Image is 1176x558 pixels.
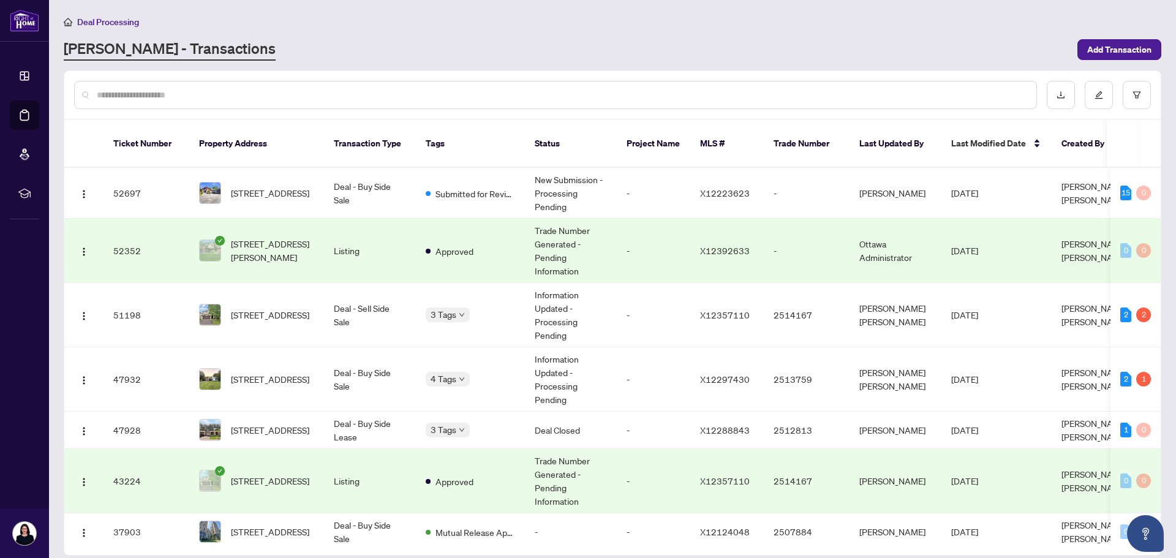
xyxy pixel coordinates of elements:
[951,137,1026,150] span: Last Modified Date
[525,449,617,513] td: Trade Number Generated - Pending Information
[850,449,941,513] td: [PERSON_NAME]
[951,245,978,256] span: [DATE]
[1136,423,1151,437] div: 0
[850,513,941,551] td: [PERSON_NAME]
[850,283,941,347] td: [PERSON_NAME] [PERSON_NAME]
[104,449,189,513] td: 43224
[1061,238,1128,263] span: [PERSON_NAME] [PERSON_NAME]
[1120,524,1131,539] div: 0
[1123,81,1151,109] button: filter
[1120,372,1131,386] div: 2
[700,424,750,435] span: X12288843
[231,237,314,264] span: [STREET_ADDRESS][PERSON_NAME]
[850,347,941,412] td: [PERSON_NAME] [PERSON_NAME]
[617,120,690,168] th: Project Name
[617,412,690,449] td: -
[104,168,189,219] td: 52697
[324,347,416,412] td: Deal - Buy Side Sale
[1061,519,1128,544] span: [PERSON_NAME] [PERSON_NAME]
[200,369,221,390] img: thumbnail-img
[324,219,416,283] td: Listing
[324,513,416,551] td: Deal - Buy Side Sale
[700,309,750,320] span: X12357110
[459,376,465,382] span: down
[231,308,309,322] span: [STREET_ADDRESS]
[215,236,225,246] span: check-circle
[617,219,690,283] td: -
[77,17,139,28] span: Deal Processing
[764,120,850,168] th: Trade Number
[1061,418,1128,442] span: [PERSON_NAME] [PERSON_NAME]
[764,219,850,283] td: -
[850,168,941,219] td: [PERSON_NAME]
[1136,372,1151,386] div: 1
[525,120,617,168] th: Status
[1120,307,1131,322] div: 2
[764,283,850,347] td: 2514167
[189,120,324,168] th: Property Address
[700,475,750,486] span: X12357110
[951,374,978,385] span: [DATE]
[431,307,456,322] span: 3 Tags
[104,513,189,551] td: 37903
[200,470,221,491] img: thumbnail-img
[431,372,456,386] span: 4 Tags
[79,247,89,257] img: Logo
[700,245,750,256] span: X12392633
[324,168,416,219] td: Deal - Buy Side Sale
[64,39,276,61] a: [PERSON_NAME] - Transactions
[1047,81,1075,109] button: download
[764,513,850,551] td: 2507884
[215,466,225,476] span: check-circle
[435,187,515,200] span: Submitted for Review
[324,283,416,347] td: Deal - Sell Side Sale
[1120,186,1131,200] div: 15
[700,526,750,537] span: X12124048
[64,18,72,26] span: home
[1120,473,1131,488] div: 0
[1136,307,1151,322] div: 2
[1095,91,1103,99] span: edit
[435,475,473,488] span: Approved
[525,283,617,347] td: Information Updated - Processing Pending
[525,347,617,412] td: Information Updated - Processing Pending
[79,311,89,321] img: Logo
[416,120,525,168] th: Tags
[617,283,690,347] td: -
[525,513,617,551] td: -
[1120,243,1131,258] div: 0
[231,474,309,488] span: [STREET_ADDRESS]
[79,426,89,436] img: Logo
[74,369,94,389] button: Logo
[951,309,978,320] span: [DATE]
[1133,91,1141,99] span: filter
[1057,91,1065,99] span: download
[525,219,617,283] td: Trade Number Generated - Pending Information
[10,9,39,32] img: logo
[324,412,416,449] td: Deal - Buy Side Lease
[104,283,189,347] td: 51198
[617,168,690,219] td: -
[764,347,850,412] td: 2513759
[951,526,978,537] span: [DATE]
[1061,367,1128,391] span: [PERSON_NAME] [PERSON_NAME]
[231,186,309,200] span: [STREET_ADDRESS]
[1052,120,1125,168] th: Created By
[690,120,764,168] th: MLS #
[1061,303,1128,327] span: [PERSON_NAME] [PERSON_NAME]
[1061,469,1128,493] span: [PERSON_NAME] [PERSON_NAME]
[231,423,309,437] span: [STREET_ADDRESS]
[74,522,94,541] button: Logo
[431,423,456,437] span: 3 Tags
[79,189,89,199] img: Logo
[850,120,941,168] th: Last Updated By
[951,187,978,198] span: [DATE]
[200,304,221,325] img: thumbnail-img
[74,305,94,325] button: Logo
[1136,186,1151,200] div: 0
[617,449,690,513] td: -
[79,528,89,538] img: Logo
[13,522,36,545] img: Profile Icon
[1120,423,1131,437] div: 1
[1085,81,1113,109] button: edit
